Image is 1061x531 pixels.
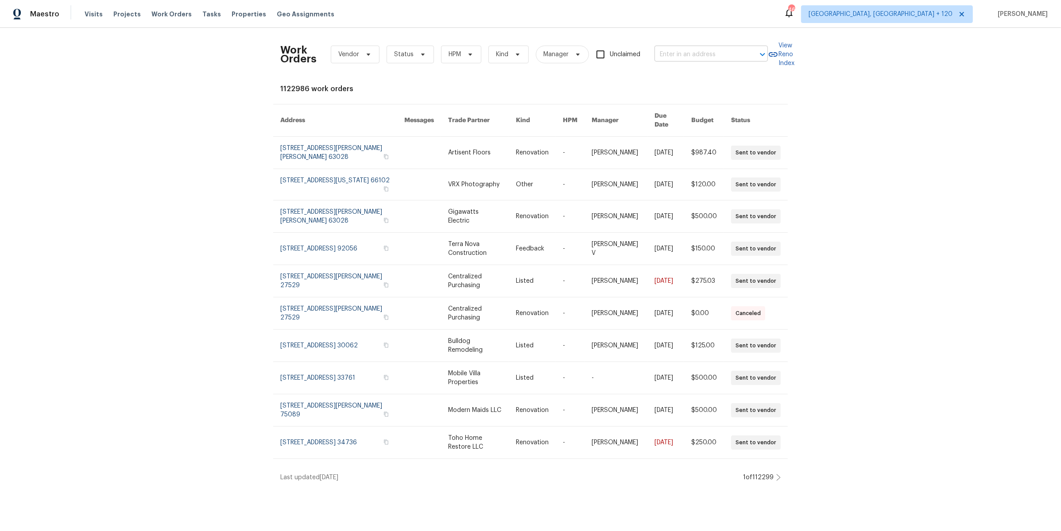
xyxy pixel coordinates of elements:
[382,281,390,289] button: Copy Address
[441,427,508,459] td: Toho Home Restore LLC
[382,185,390,193] button: Copy Address
[338,50,359,59] span: Vendor
[509,265,556,297] td: Listed
[509,104,556,137] th: Kind
[585,297,648,330] td: [PERSON_NAME]
[994,10,1048,19] span: [PERSON_NAME]
[585,427,648,459] td: [PERSON_NAME]
[441,233,508,265] td: Terra Nova Construction
[585,169,648,200] td: [PERSON_NAME]
[273,104,397,137] th: Address
[585,200,648,233] td: [PERSON_NAME]
[610,50,640,59] span: Unclaimed
[509,427,556,459] td: Renovation
[382,438,390,446] button: Copy Address
[382,313,390,321] button: Copy Address
[585,104,648,137] th: Manager
[509,233,556,265] td: Feedback
[724,104,788,137] th: Status
[441,200,508,233] td: Gigawatts Electric
[496,50,508,59] span: Kind
[768,41,794,68] a: View Reno Index
[320,474,338,481] span: [DATE]
[585,265,648,297] td: [PERSON_NAME]
[382,153,390,161] button: Copy Address
[441,394,508,427] td: Modern Maids LLC
[585,362,648,394] td: -
[441,104,508,137] th: Trade Partner
[280,473,740,482] div: Last updated
[509,362,556,394] td: Listed
[809,10,953,19] span: [GEOGRAPHIC_DATA], [GEOGRAPHIC_DATA] + 120
[382,216,390,224] button: Copy Address
[556,427,585,459] td: -
[394,50,414,59] span: Status
[585,233,648,265] td: [PERSON_NAME] V
[382,373,390,381] button: Copy Address
[509,137,556,169] td: Renovation
[202,11,221,17] span: Tasks
[232,10,266,19] span: Properties
[756,48,769,61] button: Open
[556,169,585,200] td: -
[509,394,556,427] td: Renovation
[684,104,724,137] th: Budget
[397,104,441,137] th: Messages
[449,50,461,59] span: HPM
[30,10,59,19] span: Maestro
[441,362,508,394] td: Mobile Villa Properties
[556,137,585,169] td: -
[280,85,781,93] div: 1122986 work orders
[441,137,508,169] td: Artisent Floors
[585,394,648,427] td: [PERSON_NAME]
[585,330,648,362] td: [PERSON_NAME]
[509,297,556,330] td: Renovation
[556,297,585,330] td: -
[556,104,585,137] th: HPM
[556,330,585,362] td: -
[441,297,508,330] td: Centralized Purchasing
[543,50,569,59] span: Manager
[85,10,103,19] span: Visits
[382,410,390,418] button: Copy Address
[441,169,508,200] td: VRX Photography
[556,200,585,233] td: -
[509,330,556,362] td: Listed
[113,10,141,19] span: Projects
[509,200,556,233] td: Renovation
[151,10,192,19] span: Work Orders
[441,330,508,362] td: Bulldog Remodeling
[556,265,585,297] td: -
[441,265,508,297] td: Centralized Purchasing
[654,48,743,62] input: Enter in an address
[648,104,684,137] th: Due Date
[277,10,334,19] span: Geo Assignments
[509,169,556,200] td: Other
[556,233,585,265] td: -
[382,341,390,349] button: Copy Address
[788,5,794,14] div: 469
[743,473,774,482] div: 1 of 112299
[280,46,317,63] h2: Work Orders
[556,362,585,394] td: -
[556,394,585,427] td: -
[585,137,648,169] td: [PERSON_NAME]
[382,244,390,252] button: Copy Address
